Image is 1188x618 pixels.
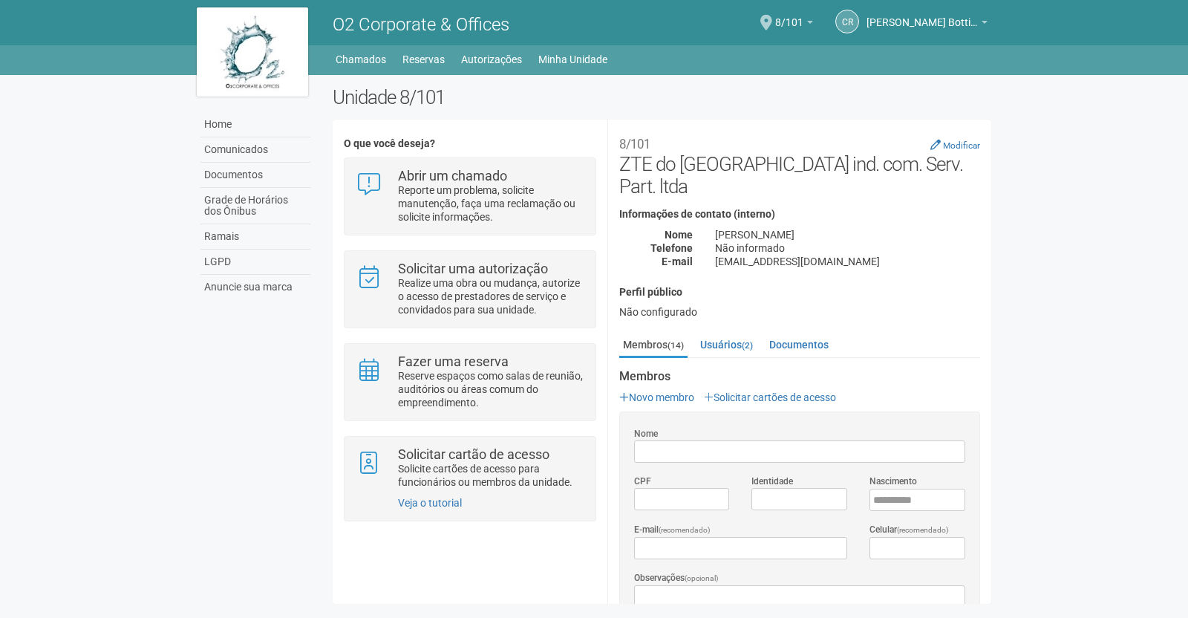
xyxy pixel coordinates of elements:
a: Usuários(2) [696,334,757,356]
a: Novo membro [619,391,694,403]
p: Reserve espaços como salas de reunião, auditórios ou áreas comum do empreendimento. [398,369,584,409]
span: O2 Corporate & Offices [333,14,509,35]
a: Veja o tutorial [398,497,462,509]
a: Solicitar cartão de acesso Solicite cartões de acesso para funcionários ou membros da unidade. [356,448,584,489]
div: Não informado [704,241,991,255]
small: (2) [742,340,753,351]
small: (14) [668,340,684,351]
p: Solicite cartões de acesso para funcionários ou membros da unidade. [398,462,584,489]
div: Não configurado [619,305,980,319]
a: Abrir um chamado Reporte um problema, solicite manutenção, faça uma reclamação ou solicite inform... [356,169,584,224]
label: Nascimento [869,475,917,488]
a: Documentos [200,163,310,188]
label: E-mail [634,523,711,537]
strong: E-mail [662,256,693,267]
h2: ZTE do [GEOGRAPHIC_DATA] ind. com. Serv. Part. ltda [619,131,980,198]
label: Identidade [751,475,793,488]
small: 8/101 [619,137,650,152]
a: Anuncie sua marca [200,275,310,299]
a: Solicitar cartões de acesso [704,391,836,403]
a: Grade de Horários dos Ônibus [200,188,310,224]
strong: Nome [665,229,693,241]
strong: Fazer uma reserva [398,354,509,369]
a: Home [200,112,310,137]
a: CR [835,10,859,33]
strong: Solicitar cartão de acesso [398,446,549,462]
small: Modificar [943,140,980,151]
div: [PERSON_NAME] [704,228,991,241]
strong: Telefone [650,242,693,254]
strong: Abrir um chamado [398,168,507,183]
label: CPF [634,475,651,488]
span: (recomendado) [897,526,949,534]
strong: Solicitar uma autorização [398,261,548,276]
div: [EMAIL_ADDRESS][DOMAIN_NAME] [704,255,991,268]
h2: Unidade 8/101 [333,86,991,108]
span: 8/101 [775,2,803,28]
a: Autorizações [461,49,522,70]
a: Documentos [766,334,832,356]
a: Reservas [402,49,445,70]
label: Celular [869,523,949,537]
span: (recomendado) [659,526,711,534]
strong: Membros [619,370,980,383]
img: logo.jpg [197,7,308,97]
a: Membros(14) [619,334,688,358]
a: Solicitar uma autorização Realize uma obra ou mudança, autorize o acesso de prestadores de serviç... [356,262,584,316]
p: Reporte um problema, solicite manutenção, faça uma reclamação ou solicite informações. [398,183,584,224]
a: Comunicados [200,137,310,163]
h4: Perfil público [619,287,980,298]
a: Minha Unidade [538,49,607,70]
h4: Informações de contato (interno) [619,209,980,220]
a: 8/101 [775,19,813,30]
span: Cintia Ribeiro Bottino dos Santos [866,2,978,28]
label: Observações [634,571,719,585]
a: LGPD [200,250,310,275]
h4: O que você deseja? [344,138,595,149]
p: Realize uma obra ou mudança, autorize o acesso de prestadores de serviço e convidados para sua un... [398,276,584,316]
a: Modificar [930,139,980,151]
label: Nome [634,427,658,440]
a: Ramais [200,224,310,250]
a: Chamados [336,49,386,70]
span: (opcional) [685,574,719,582]
a: [PERSON_NAME] Bottino dos Santos [866,19,988,30]
a: Fazer uma reserva Reserve espaços como salas de reunião, auditórios ou áreas comum do empreendime... [356,355,584,409]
